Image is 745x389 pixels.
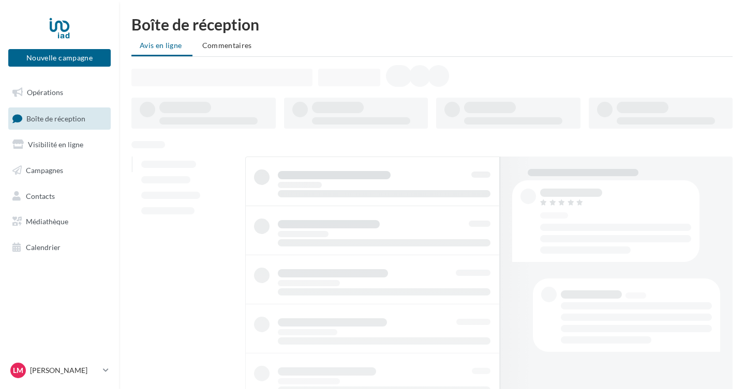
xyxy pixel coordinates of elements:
div: Boîte de réception [131,17,733,32]
a: Campagnes [6,160,113,181]
span: Opérations [27,88,63,97]
span: Calendrier [26,243,61,252]
a: Visibilité en ligne [6,134,113,155]
span: Boîte de réception [26,114,85,122]
span: Commentaires [202,41,252,50]
span: LM [13,365,23,376]
a: Opérations [6,82,113,103]
a: Contacts [6,185,113,207]
span: Visibilité en ligne [28,140,83,149]
a: Calendrier [6,237,113,258]
span: Médiathèque [26,217,68,226]
span: Contacts [26,191,55,200]
a: Médiathèque [6,211,113,232]
span: Campagnes [26,166,63,175]
a: LM [PERSON_NAME] [8,361,111,380]
p: [PERSON_NAME] [30,365,99,376]
button: Nouvelle campagne [8,49,111,67]
a: Boîte de réception [6,107,113,130]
